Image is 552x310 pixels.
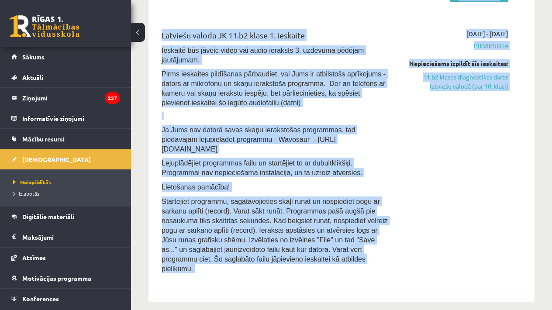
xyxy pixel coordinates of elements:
span: Sākums [22,53,45,61]
span: Ieskaitē būs jāveic video vai audio ieraksts 3. uzdevuma pēdējam jautājumam. [162,47,364,64]
a: Atzīmes [11,248,120,268]
span: Izlabotās [13,190,39,197]
span: Pirms ieskaites pildīšanas pārbaudiet, vai Jums ir atbilstošs aprīkojums - dators ar mikrofonu un... [162,70,386,107]
a: [DEMOGRAPHIC_DATA] [11,149,120,169]
legend: Ziņojumi [22,88,120,108]
span: Aktuāli [22,73,43,81]
span: Atzīmes [22,254,46,262]
span: Ja Jums nav datorā savas skaņu ierakstošas programmas, tad piedāvājam lejupielādēt programmu - Wa... [162,126,355,153]
span: Konferences [22,295,59,303]
a: Informatīvie ziņojumi [11,108,120,128]
a: Motivācijas programma [11,268,120,288]
span: Pievienota [401,41,508,50]
span: Digitālie materiāli [22,213,74,220]
a: Mācību resursi [11,129,120,149]
span: [DATE] - [DATE] [466,29,508,38]
a: Digitālie materiāli [11,207,120,227]
a: Rīgas 1. Tālmācības vidusskola [10,15,79,37]
div: Nepieciešams izpildīt šīs ieskaites: [401,59,508,68]
div: Latviešu valoda JK 11.b2 klase 1. ieskaite [162,29,388,45]
span: Neizpildītās [13,179,51,186]
a: Konferences [11,289,120,309]
span: [DEMOGRAPHIC_DATA] [22,155,91,163]
a: Aktuāli [11,67,120,87]
a: Sākums [11,47,120,67]
span: Lejuplādējiet programmas failu un startējiet to ar dubultklikšķi. Programmai nav nepieciešama ins... [162,159,362,176]
i: 237 [105,92,120,104]
span: Lietošanas pamācība! [162,183,230,191]
legend: Informatīvie ziņojumi [22,108,120,128]
a: Neizpildītās [13,178,122,186]
span: Startējiet programmu, sagatavojieties skaļi runāt un nospiediet pogu ar sarkanu aplīti (record). ... [162,198,388,272]
a: 11.b2 klases diagnostikas darbs latviešu valodā (par 10. klasi) [401,72,508,91]
legend: Maksājumi [22,227,120,247]
a: Maksājumi [11,227,120,247]
span: Motivācijas programma [22,274,91,282]
a: Izlabotās [13,189,122,197]
a: Ziņojumi237 [11,88,120,108]
span: Mācību resursi [22,135,65,143]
